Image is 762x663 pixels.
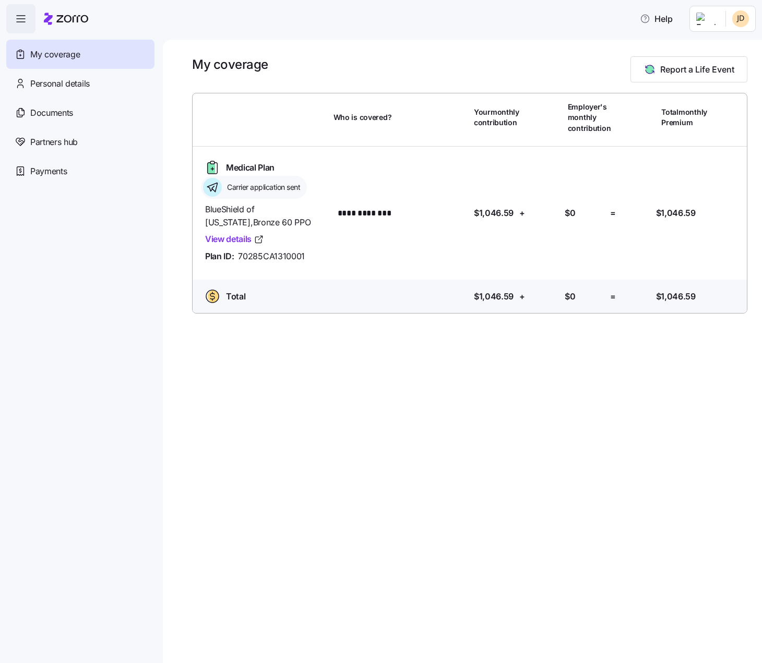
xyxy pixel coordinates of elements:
span: $1,046.59 [474,290,514,303]
span: Report a Life Event [660,63,734,76]
span: Employer's monthly contribution [568,102,611,134]
span: Documents [30,106,73,119]
span: = [610,290,616,303]
img: Employer logo [696,13,717,25]
span: $1,046.59 [656,207,696,220]
span: $1,046.59 [656,290,696,303]
span: Plan ID: [205,250,234,263]
a: Payments [6,156,154,186]
button: Report a Life Event [630,56,747,82]
span: $0 [565,207,575,220]
a: My coverage [6,40,154,69]
span: + [519,207,525,220]
button: Help [632,8,681,29]
span: Who is covered? [334,112,392,123]
span: Medical Plan [226,161,275,174]
h1: My coverage [192,56,268,73]
span: Carrier application sent [224,182,300,192]
span: My coverage [30,48,80,61]
a: Partners hub [6,127,154,156]
span: Payments [30,165,67,178]
a: Documents [6,98,154,127]
span: Total monthly Premium [661,107,707,128]
span: $0 [565,290,575,303]
span: Help [640,13,673,25]
span: 70285CA1310001 [238,250,305,263]
span: + [519,290,525,303]
span: $1,046.59 [474,207,514,220]
span: Total [226,290,245,303]
img: 3ec5d2eed06be18bf036042d3b68a05a [732,10,749,27]
a: View details [205,233,264,246]
span: Partners hub [30,136,78,149]
span: = [610,207,616,220]
span: BlueShield of [US_STATE] , Bronze 60 PPO [205,203,325,229]
a: Personal details [6,69,154,98]
span: Your monthly contribution [474,107,519,128]
span: Personal details [30,77,90,90]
